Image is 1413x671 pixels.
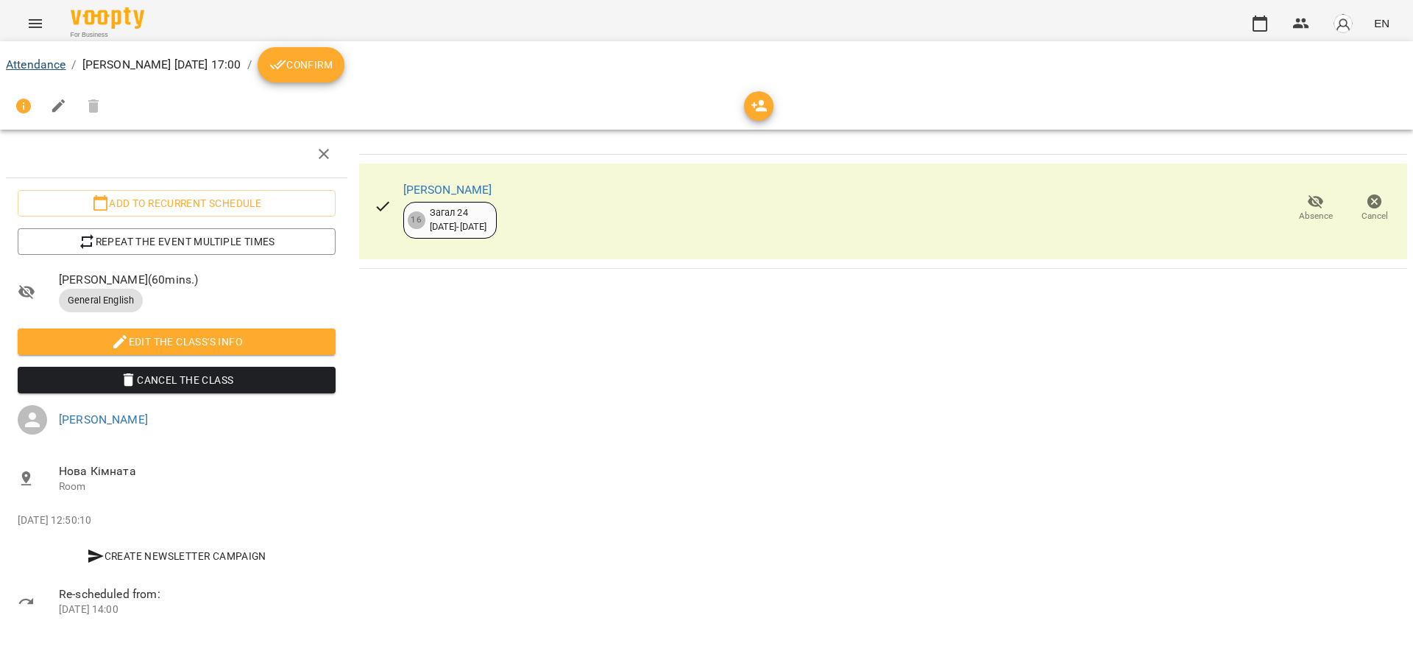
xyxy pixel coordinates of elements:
button: Cancel the class [18,367,336,393]
span: Re-scheduled from: [59,586,336,603]
img: avatar_s.png [1333,13,1353,34]
p: Room [59,479,336,494]
span: Confirm [269,56,333,74]
button: Create Newsletter Campaign [18,543,336,569]
span: For Business [71,30,144,40]
button: EN [1368,10,1395,37]
div: 16 [408,211,425,229]
button: Absence [1286,188,1345,229]
nav: breadcrumb [6,47,1407,82]
span: Edit the class's Info [29,333,324,351]
span: Absence [1299,210,1333,222]
button: Confirm [258,47,344,82]
a: [PERSON_NAME] [403,183,492,197]
li: / [71,56,76,74]
li: / [247,56,252,74]
span: Repeat the event multiple times [29,233,324,250]
a: [PERSON_NAME] [59,412,148,426]
span: EN [1374,15,1389,31]
button: Repeat the event multiple times [18,228,336,255]
p: [DATE] 12:50:10 [18,513,336,528]
span: Cancel the class [29,371,324,389]
button: Add to recurrent schedule [18,190,336,217]
span: Cancel [1361,210,1388,222]
button: Edit the class's Info [18,329,336,355]
span: General English [59,294,143,307]
p: [DATE] 14:00 [59,603,336,617]
button: Menu [18,6,53,41]
span: Create Newsletter Campaign [24,547,330,565]
a: Attendance [6,57,65,71]
p: [PERSON_NAME] [DATE] 17:00 [82,56,241,74]
button: Cancel [1345,188,1404,229]
img: Voopty Logo [71,7,144,29]
span: Нова Кімната [59,463,336,480]
span: Add to recurrent schedule [29,194,324,212]
div: Загал 24 [DATE] - [DATE] [430,206,487,233]
span: [PERSON_NAME] ( 60 mins. ) [59,271,336,289]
